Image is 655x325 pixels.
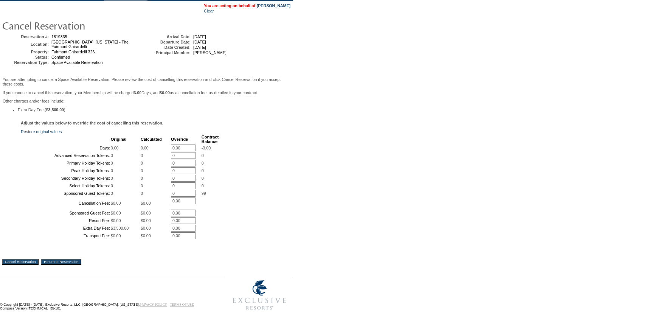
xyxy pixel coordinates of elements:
[46,107,64,112] b: $3,500.00
[22,182,110,189] td: Select Holiday Tokens:
[111,161,113,165] span: 0
[193,40,206,44] span: [DATE]
[204,3,290,8] span: You are acting on behalf of:
[202,168,204,173] span: 0
[111,233,121,238] span: $0.00
[193,50,227,55] span: [PERSON_NAME]
[22,190,110,197] td: Sponsored Guest Tokens:
[3,55,49,59] td: Status:
[141,226,151,230] span: $0.00
[111,168,113,173] span: 0
[111,218,121,223] span: $0.00
[111,191,113,196] span: 0
[202,176,204,180] span: 0
[202,146,211,150] span: -3.00
[202,183,204,188] span: 0
[22,232,110,239] td: Transport Fee:
[22,167,110,174] td: Peak Holiday Tokens:
[111,201,121,205] span: $0.00
[22,210,110,216] td: Sponsored Guest Fee:
[134,90,142,95] b: 3.00
[18,107,290,112] li: Extra Day Fee ( )
[51,40,129,49] span: [GEOGRAPHIC_DATA], [US_STATE] - The Fairmont Ghirardelli
[111,153,113,158] span: 0
[204,9,214,13] a: Clear
[225,276,293,314] img: Exclusive Resorts
[193,45,206,50] span: [DATE]
[111,226,129,230] span: $3,500.00
[21,121,163,125] b: Adjust the values below to override the cost of cancelling this reservation.
[51,50,95,54] span: Fairmont Ghirardelli 326
[22,160,110,166] td: Primary Holiday Tokens:
[141,201,151,205] span: $0.00
[51,34,67,39] span: 1819335
[111,176,113,180] span: 0
[145,40,191,44] td: Departure Date:
[3,77,290,112] span: Other charges and/or fees include:
[141,176,143,180] span: 0
[141,233,151,238] span: $0.00
[193,34,206,39] span: [DATE]
[141,211,151,215] span: $0.00
[141,137,162,142] b: Calculated
[202,161,204,165] span: 0
[145,50,191,55] td: Principal Member:
[140,303,167,306] a: PRIVACY POLICY
[160,90,170,95] b: $0.00
[257,3,290,8] a: [PERSON_NAME]
[141,218,151,223] span: $0.00
[3,90,290,95] p: If you choose to cancel this reservation, your Membership will be charged Days, and as a cancella...
[141,168,143,173] span: 0
[3,40,49,49] td: Location:
[3,60,49,65] td: Reservation Type:
[202,135,219,144] b: Contract Balance
[41,259,81,265] input: Return to Reservation
[202,191,206,196] span: 99
[22,217,110,224] td: Resort Fee:
[3,77,290,86] p: You are attempting to cancel a Space Available Reservation. Please review the cost of cancelling ...
[170,303,194,306] a: TERMS OF USE
[21,129,62,134] a: Restore original values
[2,259,39,265] input: Cancel Reservation
[111,146,119,150] span: 3.00
[22,225,110,232] td: Extra Day Fee:
[171,137,188,142] b: Override
[22,197,110,209] td: Cancellation Fee:
[22,175,110,182] td: Secondary Holiday Tokens:
[3,50,49,54] td: Property:
[202,153,204,158] span: 0
[2,18,153,33] img: pgTtlCancelRes.gif
[145,45,191,50] td: Date Created:
[111,211,121,215] span: $0.00
[141,161,143,165] span: 0
[141,191,143,196] span: 0
[51,60,102,65] span: Space Available Reservation
[22,145,110,151] td: Days:
[51,55,70,59] span: Confirmed
[111,183,113,188] span: 0
[141,153,143,158] span: 0
[145,34,191,39] td: Arrival Date:
[3,34,49,39] td: Reservation #:
[111,137,127,142] b: Original
[22,152,110,159] td: Advanced Reservation Tokens:
[141,146,149,150] span: 0.00
[141,183,143,188] span: 0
